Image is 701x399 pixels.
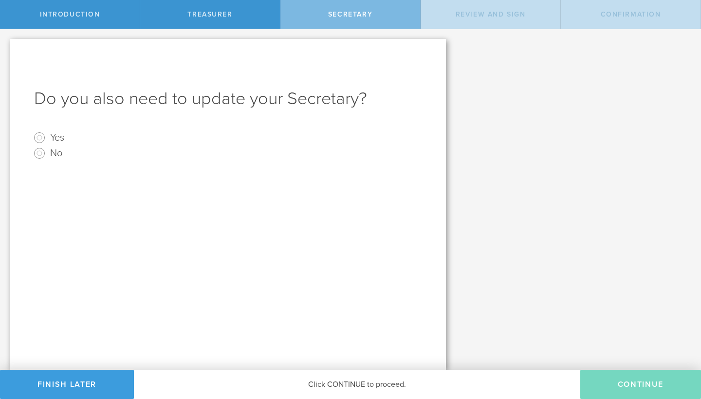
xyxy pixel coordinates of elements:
span: Introduction [40,10,100,18]
label: Yes [50,130,64,144]
label: No [50,145,62,160]
button: Continue [580,370,701,399]
span: Confirmation [601,10,661,18]
span: Review and Sign [456,10,526,18]
span: Treasurer [187,10,232,18]
div: Click CONTINUE to proceed. [134,370,580,399]
span: Secretary [328,10,372,18]
h1: Do you also need to update your Secretary? [34,87,422,110]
